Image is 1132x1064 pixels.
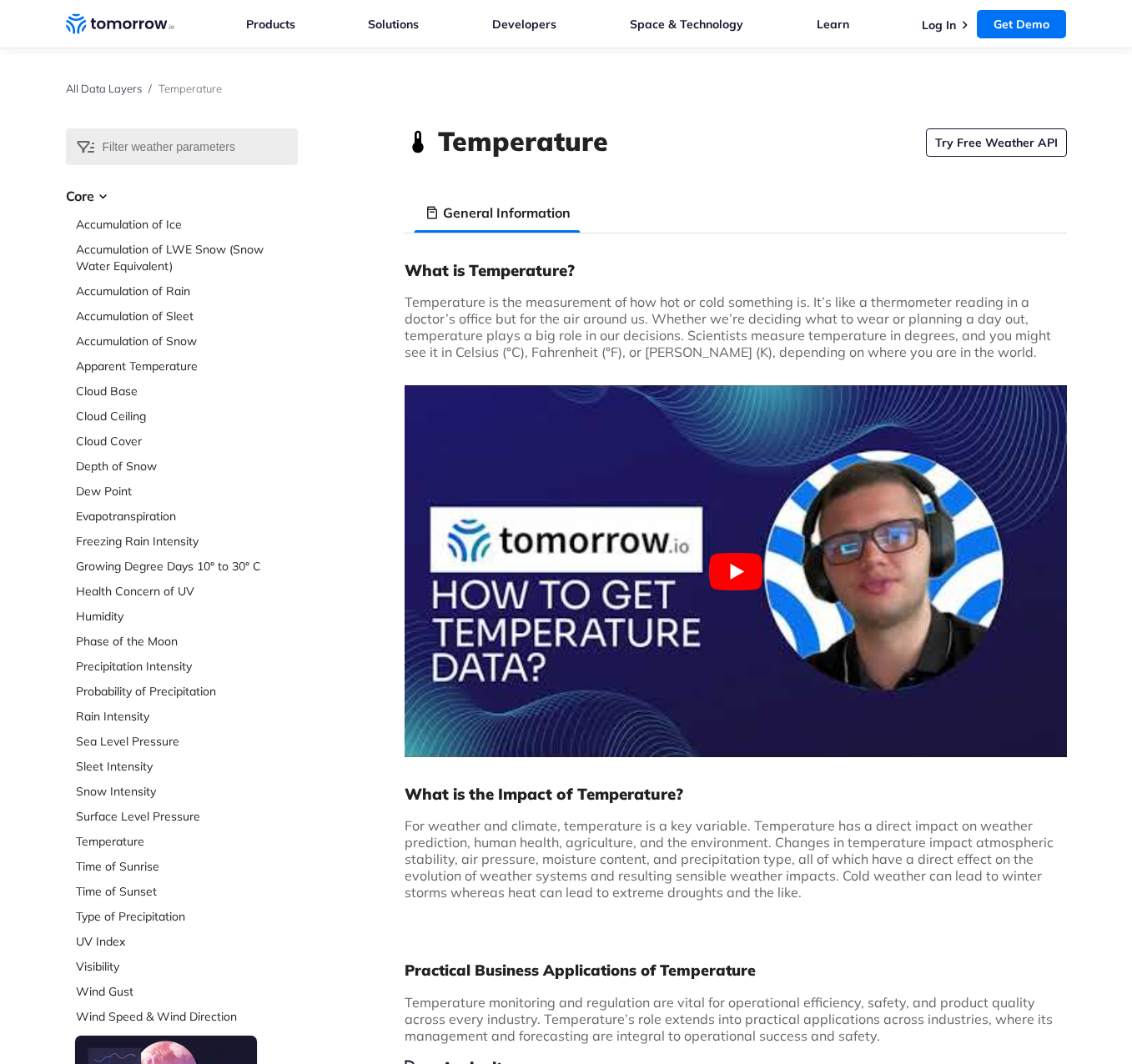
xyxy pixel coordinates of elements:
[158,82,222,95] span: Temperature
[76,241,298,274] a: Accumulation of LWE Snow (Snow Water Equivalent)
[76,283,298,299] a: Accumulation of Rain
[405,294,1067,360] p: Temperature is the measurement of how hot or cold something is. It’s like a thermometer reading i...
[148,82,152,95] span: /
[76,383,298,399] a: Cloud Base
[76,833,298,850] a: Temperature
[415,193,581,233] li: General Information
[630,17,743,32] a: Space & Technology
[76,333,298,349] a: Accumulation of Snow
[76,908,298,925] a: Type of Precipitation
[76,1008,298,1025] a: Wind Speed & Wind Direction
[977,10,1066,38] a: Get Demo
[66,12,174,37] a: Home link
[76,458,298,474] a: Depth of Snow
[368,17,419,32] a: Solutions
[405,385,1067,757] button: Play Youtube video
[76,983,298,1000] a: Wind Gust
[492,17,556,32] a: Developers
[66,128,298,165] input: Filter weather parameters
[66,82,142,95] a: All Data Layers
[76,308,298,324] a: Accumulation of Sleet
[76,216,298,233] a: Accumulation of Ice
[443,203,571,223] h3: General Information
[76,433,298,449] a: Cloud Cover
[405,817,1067,901] p: For weather and climate, temperature is a key variable. Temperature has a direct impact on weathe...
[922,18,956,33] a: Log In
[76,883,298,900] a: Time of Sunset
[76,708,298,725] a: Rain Intensity
[76,583,298,600] a: Health Concern of UV
[76,958,298,975] a: Visibility
[76,758,298,775] a: Sleet Intensity
[405,961,1067,981] h2: Practical Business Applications of Temperature
[76,858,298,875] a: Time of Sunrise
[817,17,849,32] a: Learn
[76,658,298,675] a: Precipitation Intensity
[76,508,298,524] a: Evapotranspiration
[405,994,1067,1044] p: Temperature monitoring and regulation are vital for operational efficiency, safety, and product q...
[76,683,298,700] a: Probability of Precipitation
[76,733,298,750] a: Sea Level Pressure
[405,784,1067,804] h3: What is the Impact of Temperature?
[246,17,295,32] a: Products
[926,128,1067,157] a: Try Free Weather API
[76,608,298,625] a: Humidity
[438,123,608,159] h1: Temperature
[76,783,298,800] a: Snow Intensity
[76,533,298,550] a: Freezing Rain Intensity
[76,483,298,499] a: Dew Point
[76,558,298,575] a: Growing Degree Days 10° to 30° C
[405,260,1067,280] h3: What is Temperature?
[76,933,298,950] a: UV Index
[76,633,298,650] a: Phase of the Moon
[76,808,298,825] a: Surface Level Pressure
[76,358,298,374] a: Apparent Temperature
[76,408,298,424] a: Cloud Ceiling
[66,186,298,206] h3: Core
